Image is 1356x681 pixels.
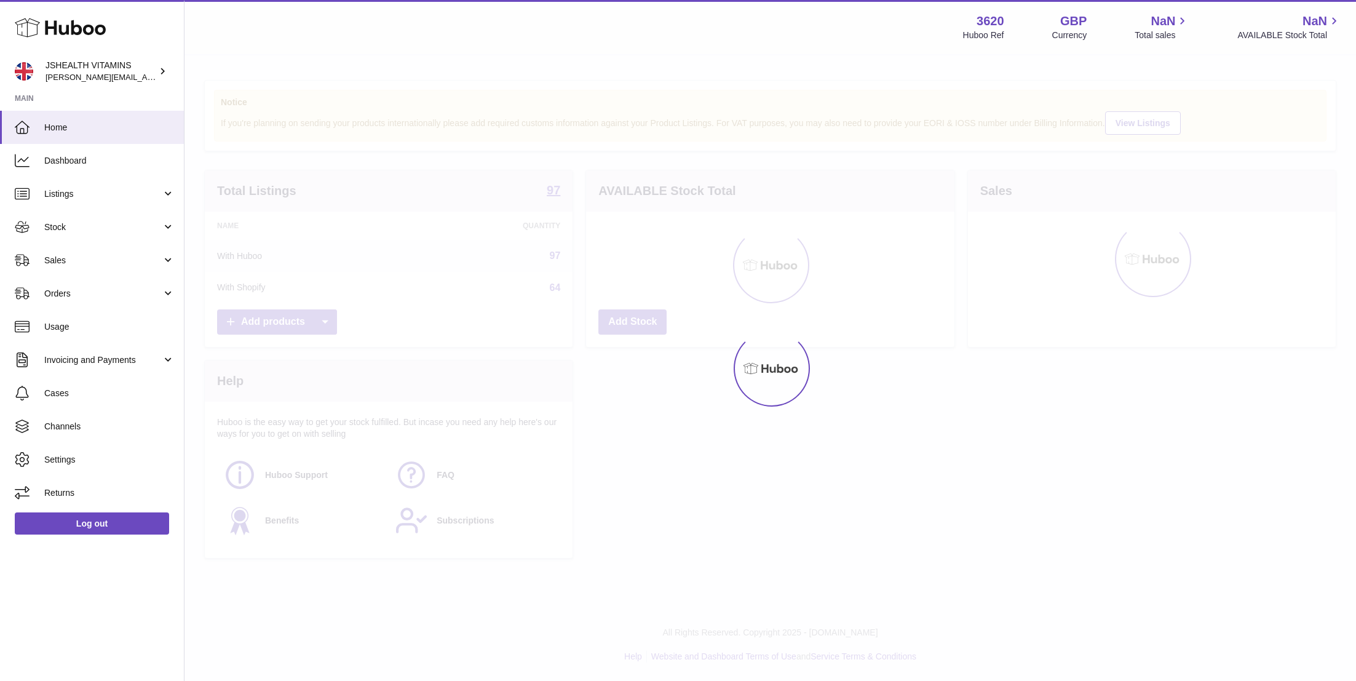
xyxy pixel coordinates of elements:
span: Dashboard [44,155,175,167]
span: Sales [44,255,162,266]
span: Settings [44,454,175,466]
div: Currency [1052,30,1087,41]
span: Listings [44,188,162,200]
span: Invoicing and Payments [44,354,162,366]
span: Home [44,122,175,133]
span: NaN [1151,13,1175,30]
div: JSHEALTH VITAMINS [46,60,156,83]
span: Total sales [1135,30,1189,41]
span: Usage [44,321,175,333]
span: [PERSON_NAME][EMAIL_ADDRESS][DOMAIN_NAME] [46,72,247,82]
span: Orders [44,288,162,300]
img: francesca@jshealthvitamins.com [15,62,33,81]
span: NaN [1302,13,1327,30]
span: Stock [44,221,162,233]
span: AVAILABLE Stock Total [1237,30,1341,41]
span: Returns [44,487,175,499]
a: NaN Total sales [1135,13,1189,41]
a: Log out [15,512,169,535]
strong: GBP [1060,13,1087,30]
strong: 3620 [977,13,1004,30]
div: Huboo Ref [963,30,1004,41]
span: Cases [44,388,175,399]
a: NaN AVAILABLE Stock Total [1237,13,1341,41]
span: Channels [44,421,175,432]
